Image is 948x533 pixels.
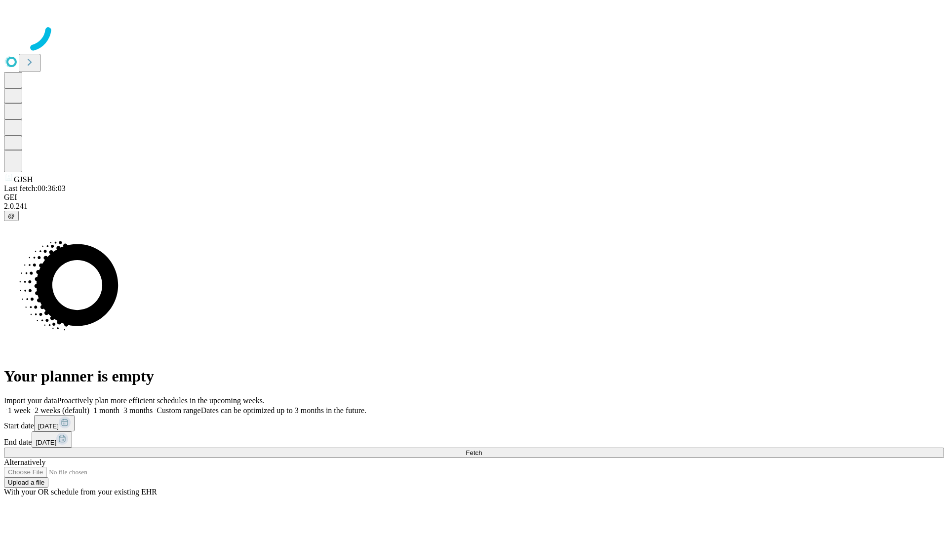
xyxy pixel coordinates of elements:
[4,458,45,466] span: Alternatively
[4,211,19,221] button: @
[4,367,944,385] h1: Your planner is empty
[38,422,59,430] span: [DATE]
[4,396,57,405] span: Import your data
[36,439,56,446] span: [DATE]
[157,406,200,415] span: Custom range
[4,431,944,448] div: End date
[14,175,33,184] span: GJSH
[8,406,31,415] span: 1 week
[8,212,15,220] span: @
[123,406,153,415] span: 3 months
[466,449,482,457] span: Fetch
[35,406,89,415] span: 2 weeks (default)
[32,431,72,448] button: [DATE]
[57,396,265,405] span: Proactively plan more efficient schedules in the upcoming weeks.
[4,184,66,192] span: Last fetch: 00:36:03
[4,477,48,488] button: Upload a file
[4,448,944,458] button: Fetch
[4,488,157,496] span: With your OR schedule from your existing EHR
[4,193,944,202] div: GEI
[201,406,366,415] span: Dates can be optimized up to 3 months in the future.
[4,202,944,211] div: 2.0.241
[4,415,944,431] div: Start date
[93,406,119,415] span: 1 month
[34,415,75,431] button: [DATE]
